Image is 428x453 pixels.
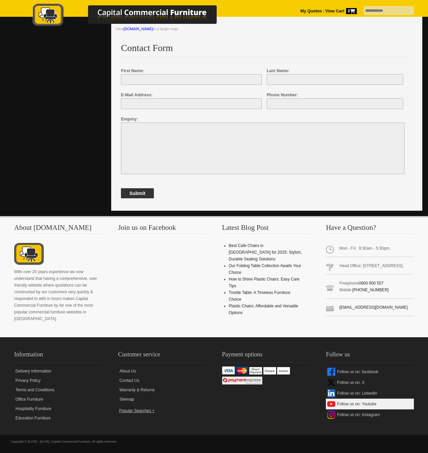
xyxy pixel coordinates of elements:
img: facebook-icon [327,368,335,376]
a: Delivery Information [14,366,102,376]
h2: Payment options [222,349,310,362]
a: How to Shine Plastic Chairs: Easy Care Tips [229,277,300,288]
span: Freephone Mobile: [326,277,414,299]
img: Mastercard [236,367,248,374]
span: Copyright © [DATE] - [DATE], Capital Commercial Furniture. All rights reserved . [11,440,118,443]
a: 0800 800 507 [359,281,383,286]
span: Enquiry: [121,117,138,121]
a: Follow us on: Youtube [326,399,414,409]
a: Plastic Chairs: Affordable and Versatile Options [229,304,298,315]
button: Submit [121,188,154,198]
a: Our Folding Table Collection Awaits Your Choice [229,263,301,275]
a: Capital Commercial Furniture Logo [14,3,249,30]
a: Trestle Table: A Timeless Furniture Choice [229,290,290,302]
a: Sitemap [118,395,206,404]
span: First Name: [121,68,144,73]
p: With over 20 years experience we now understand that having a comprehensive, user friendly websit... [14,268,102,322]
img: About CCFNZ Logo [14,242,44,266]
a: Education Furniture [14,413,102,423]
img: Cheque [263,367,276,374]
h3: Latest Blog Post [222,224,310,234]
h2: Contact Form [121,43,407,57]
h2: Customer service [118,349,206,362]
a: Terms and Conditions [14,385,102,395]
a: [EMAIL_ADDRESS][DOMAIN_NAME] [339,305,408,310]
a: Follow us on: X [326,377,414,388]
img: Direct Payment [249,367,262,374]
a: Best Cafe Chairs in [GEOGRAPHIC_DATA] for 2025: Stylish, Durable Seating Solutions [229,243,302,261]
a: About Us [118,366,206,376]
span: Head Office: [STREET_ADDRESS]. [326,260,414,274]
a: Privacy Policy [14,376,102,385]
a: Hospitality Furniture [14,404,102,413]
img: Invoice [277,367,290,374]
a: Office Furniture [14,395,102,404]
img: instagram-icon [327,411,335,419]
img: linkedin-icon [327,389,335,397]
a: Follow us on: Instagram [326,409,414,420]
a: Contact Us [118,376,206,385]
a: Warranty & Returns [118,385,206,395]
a: Follow us on: LinkedIn [326,388,414,399]
img: x-icon [327,379,335,387]
span: 0 [346,8,357,14]
iframe: fb:page Facebook Social Plugin [118,242,205,316]
h2: Information [14,349,102,362]
strong: View Cart [325,9,357,13]
a: Follow us on: facebook [326,366,414,377]
img: Windcave / Payment Express [222,376,262,385]
h3: Have a Question? [326,224,414,234]
img: Capital Commercial Furniture Logo [14,3,249,28]
span: Mon - Fri: 8:30am - 5:30pm. [326,242,414,257]
span: E-Mail Address: [121,93,153,97]
span: Last Name: [267,68,289,73]
h3: Join us on Facebook [118,224,206,234]
img: youtube-icon [327,400,335,408]
span: Phone Number: [267,93,298,97]
img: VISA [222,366,235,374]
a: [PHONE_NUMBER] [352,288,389,292]
h2: Follow us [326,349,414,362]
h3: About [DOMAIN_NAME] [14,224,102,234]
a: View Cart0 [324,9,357,13]
a: My Quotes [300,9,322,13]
